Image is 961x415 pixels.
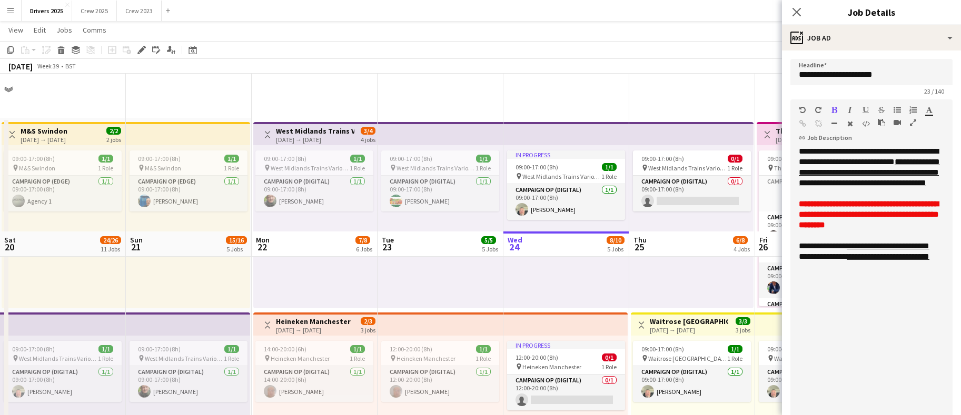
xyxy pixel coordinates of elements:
[782,25,961,50] div: Job Ad
[830,119,838,128] button: Horizontal Line
[607,245,624,253] div: 5 Jobs
[736,317,750,325] span: 3/3
[52,23,76,37] a: Jobs
[276,317,351,326] h3: Heineken Manchester
[507,150,625,220] div: In progress09:00-17:00 (8h)1/1 West Midlands Trains Various Locations1 RoleCampaign Op (Digital)1...
[130,235,143,245] span: Sun
[397,355,455,362] span: Heineken Manchester
[916,87,953,95] span: 23 / 140
[506,241,522,253] span: 24
[98,345,113,353] span: 1/1
[507,184,625,220] app-card-role: Campaign Op (Digital)1/109:00-17:00 (8h)[PERSON_NAME]
[476,345,491,353] span: 1/1
[759,366,877,402] app-card-role: Campaign Op (Digital)1/109:00-13:00 (4h)[PERSON_NAME]
[78,23,111,37] a: Comms
[19,164,55,172] span: M&S Swindon
[516,163,558,171] span: 09:00-17:00 (8h)
[759,298,877,334] app-card-role: Campaign Op (Digital)1A0/1
[224,164,239,172] span: 1 Role
[482,245,498,253] div: 5 Jobs
[727,355,742,362] span: 1 Role
[361,317,375,325] span: 2/3
[361,325,375,334] div: 3 jobs
[633,150,751,211] div: 09:00-17:00 (8h)0/1 West Midlands Trains Various Locations1 RoleCampaign Op (Digital)0/109:00-17:...
[276,126,354,136] h3: West Midlands Trains Various Locations
[22,1,72,21] button: Drivers 2025
[130,176,247,211] app-card-role: Campaign Op (Edge)1/109:00-17:00 (8h)[PERSON_NAME]
[65,62,76,70] div: BST
[846,119,854,128] button: Clear Formatting
[641,155,684,163] span: 09:00-17:00 (8h)
[633,176,751,211] app-card-role: Campaign Op (Digital)0/109:00-17:00 (8h)
[650,317,728,326] h3: Waitrose [GEOGRAPHIC_DATA]
[648,164,727,172] span: West Midlands Trains Various Locations
[4,176,122,211] app-card-role: Campaign Op (Edge)1/109:00-17:00 (8h)Agency 1
[397,164,475,172] span: West Midlands Trains Various Locations
[35,62,61,70] span: Week 39
[350,345,365,353] span: 1/1
[4,235,16,245] span: Sat
[782,5,961,19] h3: Job Details
[21,126,67,136] h3: M&S Swindon
[728,345,742,353] span: 1/1
[601,173,617,180] span: 1 Role
[355,236,370,244] span: 7/8
[224,155,239,163] span: 1/1
[759,150,877,306] app-job-card: 09:00-17:00 (8h)2/3 The Gym Group3 RolesCampaign Op (Digital)Campaign Op (Digital)1/109:00-13:00 ...
[390,155,432,163] span: 09:00-17:00 (8h)
[8,25,23,35] span: View
[648,355,727,362] span: Waitrose [GEOGRAPHIC_DATA]
[276,326,351,334] div: [DATE] → [DATE]
[380,241,394,253] span: 23
[106,135,121,144] div: 2 jobs
[381,150,499,211] div: 09:00-17:00 (8h)1/1 West Midlands Trains Various Locations1 RoleCampaign Op (Digital)1/109:00-17:...
[830,106,838,114] button: Bold
[759,176,877,211] app-card-role-placeholder: Campaign Op (Digital)
[19,355,98,362] span: West Midlands Trains Various Locations
[255,366,373,402] app-card-role: Campaign Op (Digital)1/114:00-20:00 (6h)[PERSON_NAME]
[361,127,375,135] span: 3/4
[56,25,72,35] span: Jobs
[350,164,365,172] span: 1 Role
[381,341,499,402] div: 12:00-20:00 (8h)1/1 Heineken Manchester1 RoleCampaign Op (Digital)1/112:00-20:00 (8h)[PERSON_NAME]
[476,155,491,163] span: 1/1
[633,366,751,402] app-card-role: Campaign Op (Digital)1/109:00-17:00 (8h)[PERSON_NAME]
[145,355,224,362] span: West Midlands Trains Various Locations
[602,353,617,361] span: 0/1
[361,135,375,144] div: 4 jobs
[98,355,113,362] span: 1 Role
[130,341,247,402] app-job-card: 09:00-17:00 (8h)1/1 West Midlands Trains Various Locations1 RoleCampaign Op (Digital)1/109:00-17:...
[481,236,496,244] span: 5/5
[878,118,885,127] button: Paste as plain text
[641,345,684,353] span: 09:00-17:00 (8h)
[507,150,625,159] div: In progress
[381,176,499,211] app-card-role: Campaign Op (Digital)1/109:00-17:00 (8h)[PERSON_NAME]
[759,341,877,402] app-job-card: 09:00-13:00 (4h)1/1 Waitrose [GEOGRAPHIC_DATA]1 RoleCampaign Op (Digital)1/109:00-13:00 (4h)[PERS...
[727,164,742,172] span: 1 Role
[226,236,247,244] span: 15/16
[601,363,617,371] span: 1 Role
[12,345,55,353] span: 09:00-17:00 (8h)
[128,241,143,253] span: 21
[4,150,122,211] app-job-card: 09:00-17:00 (8h)1/1 M&S Swindon1 RoleCampaign Op (Edge)1/109:00-17:00 (8h)Agency 1
[276,136,354,144] div: [DATE] → [DATE]
[909,106,917,114] button: Ordered List
[224,355,239,362] span: 1 Role
[759,211,877,262] app-card-role: Campaign Op (Digital)1/109:00-13:00 (4h)[PERSON_NAME]
[508,235,522,245] span: Wed
[34,25,46,35] span: Edit
[758,241,768,253] span: 26
[256,235,270,245] span: Mon
[759,235,768,245] span: Fri
[862,106,869,114] button: Underline
[106,127,121,135] span: 2/2
[602,163,617,171] span: 1/1
[4,23,27,37] a: View
[138,345,181,353] span: 09:00-17:00 (8h)
[382,235,394,245] span: Tue
[507,341,625,410] div: In progress12:00-20:00 (8h)0/1 Heineken Manchester1 RoleCampaign Op (Digital)0/112:00-20:00 (8h)
[728,155,742,163] span: 0/1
